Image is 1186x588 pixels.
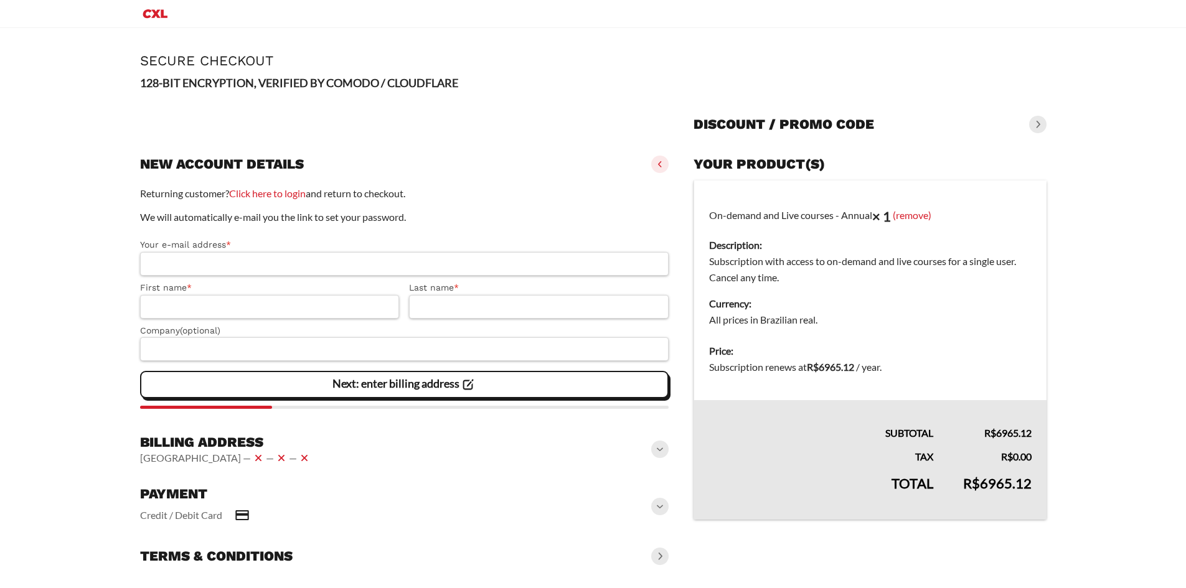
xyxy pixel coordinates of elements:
[709,312,1031,328] dd: All prices in Brazilian real.
[140,485,262,503] h3: Payment
[1001,450,1032,462] bdi: 0.00
[140,281,400,295] label: First name
[709,237,1031,253] dt: Description:
[709,253,1031,286] dd: Subscription with access to on-demand and live courses for a single user. Cancel any time.
[709,296,1031,312] dt: Currency:
[222,503,262,528] img: Credit / Debit Card
[872,208,891,225] strong: × 1
[694,400,948,441] th: Subtotal
[807,361,819,373] span: R$
[984,427,1032,439] bdi: 6965.12
[984,427,996,439] span: R$
[856,361,880,373] span: / year
[963,475,980,492] span: R$
[694,465,948,520] th: Total
[140,238,669,252] label: Your e-mail address
[180,325,220,335] span: (optional)
[694,116,874,133] h3: Discount / promo code
[709,361,882,373] span: Subscription renews at .
[409,281,669,295] label: Last name
[229,187,306,199] a: Click here to login
[140,434,312,451] h3: Billing address
[140,324,669,338] label: Company
[140,53,1047,68] h1: Secure Checkout
[140,548,293,565] h3: Terms & conditions
[140,185,669,202] p: Returning customer? and return to checkout.
[140,156,304,173] h3: New account details
[807,361,854,373] bdi: 6965.12
[140,371,669,398] vaadin-button: Next: enter billing address
[140,450,312,465] vaadin-horizontal-layout: [GEOGRAPHIC_DATA] — — —
[709,343,1031,359] dt: Price:
[140,76,458,90] strong: 128-BIT ENCRYPTION, VERIFIED BY COMODO / CLOUDFLARE
[963,475,1032,492] bdi: 6965.12
[140,209,669,225] p: We will automatically e-mail you the link to set your password.
[694,180,1047,336] td: On-demand and Live courses - Annual
[893,208,931,220] a: (remove)
[140,503,262,528] vaadin-horizontal-layout: Credit / Debit Card
[694,441,948,465] th: Tax
[1001,450,1013,462] span: R$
